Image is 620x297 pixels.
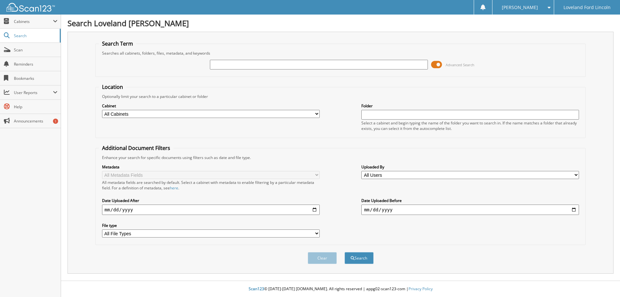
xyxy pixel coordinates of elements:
button: Search [345,252,374,264]
span: [PERSON_NAME] [502,5,538,9]
span: Scan123 [249,286,264,292]
div: © [DATE]-[DATE] [DOMAIN_NAME]. All rights reserved | appg02-scan123-com | [61,281,620,297]
div: All metadata fields are searched by default. Select a cabinet with metadata to enable filtering b... [102,180,320,191]
span: Cabinets [14,19,53,24]
span: Announcements [14,118,57,124]
span: Help [14,104,57,110]
span: Bookmarks [14,76,57,81]
input: start [102,205,320,215]
span: Scan [14,47,57,53]
div: Enhance your search for specific documents using filters such as date and file type. [99,155,583,160]
h1: Search Loveland [PERSON_NAME] [67,18,614,28]
label: Uploaded By [361,164,579,170]
div: Searches all cabinets, folders, files, metadata, and keywords [99,50,583,56]
span: Loveland Ford Lincoln [563,5,611,9]
label: Date Uploaded After [102,198,320,203]
span: Search [14,33,57,38]
input: end [361,205,579,215]
div: Optionally limit your search to a particular cabinet or folder [99,94,583,99]
div: Select a cabinet and begin typing the name of the folder you want to search in. If the name match... [361,120,579,131]
label: File type [102,223,320,228]
div: 1 [53,119,58,124]
a: Privacy Policy [408,286,433,292]
img: scan123-logo-white.svg [6,3,55,12]
legend: Search Term [99,40,136,47]
span: Advanced Search [446,62,474,67]
label: Cabinet [102,103,320,109]
legend: Location [99,83,126,90]
a: here [170,185,178,191]
label: Metadata [102,164,320,170]
span: User Reports [14,90,53,95]
span: Reminders [14,61,57,67]
legend: Additional Document Filters [99,144,173,152]
label: Folder [361,103,579,109]
label: Date Uploaded Before [361,198,579,203]
button: Clear [308,252,337,264]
